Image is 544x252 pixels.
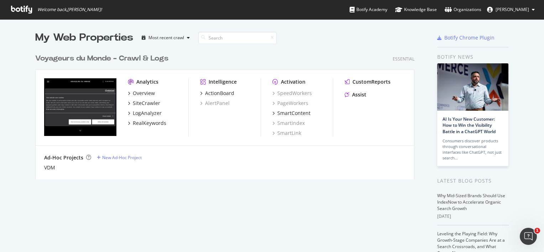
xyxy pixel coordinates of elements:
div: New Ad-Hoc Project [102,154,142,161]
img: www.voyageursdumonde.fr [44,78,116,136]
div: ActionBoard [205,90,234,97]
iframe: Intercom live chat [520,228,537,245]
div: grid [35,45,420,179]
div: Latest Blog Posts [437,177,509,185]
a: SmartIndex [272,120,305,127]
a: New Ad-Hoc Project [97,154,142,161]
a: CustomReports [345,78,391,85]
div: Overview [133,90,155,97]
a: SiteCrawler [128,100,160,107]
div: Analytics [136,78,158,85]
a: Botify Chrome Plugin [437,34,495,41]
div: My Web Properties [35,31,133,45]
div: [DATE] [437,213,509,220]
div: Voyageurs du Monde - Crawl & Logs [35,53,168,64]
span: chloe dechelotte [496,6,529,12]
a: AlertPanel [200,100,230,107]
div: Intelligence [209,78,237,85]
span: 1 [534,228,540,233]
a: LogAnalyzer [128,110,162,117]
div: Most recent crawl [148,36,184,40]
a: PageWorkers [272,100,308,107]
a: Assist [345,91,366,98]
button: Most recent crawl [139,32,193,43]
a: Voyageurs du Monde - Crawl & Logs [35,53,171,64]
a: Overview [128,90,155,97]
div: Consumers discover products through conversational interfaces like ChatGPT, not just search… [443,138,503,161]
a: SmartLink [272,130,301,137]
button: [PERSON_NAME] [481,4,540,15]
input: Search [198,32,277,44]
div: LogAnalyzer [133,110,162,117]
div: Ad-Hoc Projects [44,154,83,161]
div: Organizations [445,6,481,13]
a: VDM [44,164,55,171]
a: ActionBoard [200,90,234,97]
div: Knowledge Base [395,6,437,13]
div: Botify news [437,53,509,61]
div: SmartContent [277,110,310,117]
a: SmartContent [272,110,310,117]
div: Essential [393,56,414,62]
a: SpeedWorkers [272,90,312,97]
a: RealKeywords [128,120,166,127]
div: Activation [281,78,305,85]
div: Botify Chrome Plugin [444,34,495,41]
div: Assist [352,91,366,98]
a: AI Is Your New Customer: How to Win the Visibility Battle in a ChatGPT World [443,116,496,134]
img: AI Is Your New Customer: How to Win the Visibility Battle in a ChatGPT World [437,63,508,111]
div: CustomReports [352,78,391,85]
a: Why Mid-Sized Brands Should Use IndexNow to Accelerate Organic Search Growth [437,193,505,211]
div: SiteCrawler [133,100,160,107]
span: Welcome back, [PERSON_NAME] ! [37,7,102,12]
div: RealKeywords [133,120,166,127]
div: Botify Academy [350,6,387,13]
